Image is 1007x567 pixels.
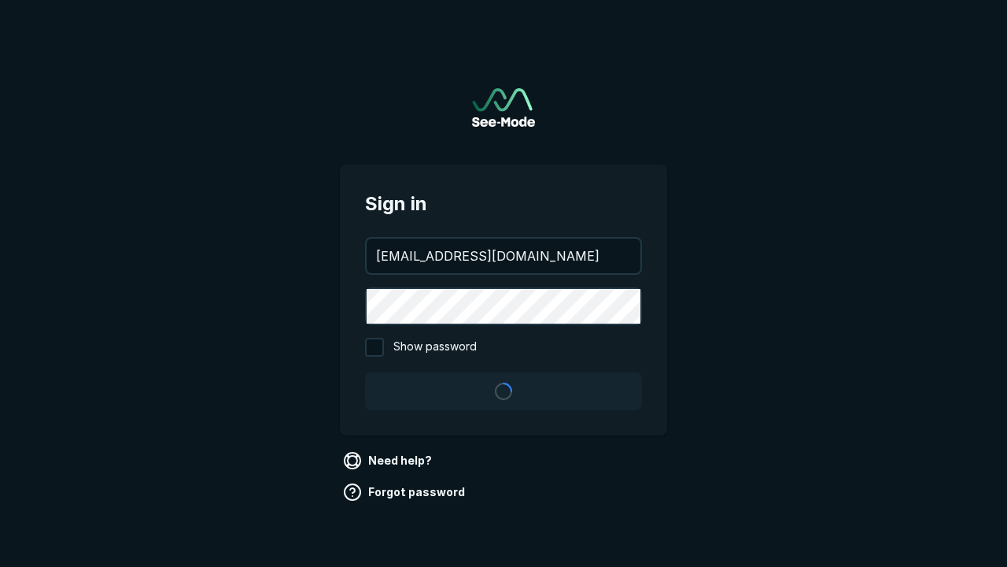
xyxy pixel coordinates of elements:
span: Show password [393,338,477,357]
a: Need help? [340,448,438,473]
img: See-Mode Logo [472,88,535,127]
span: Sign in [365,190,642,218]
input: your@email.com [367,239,640,273]
a: Forgot password [340,480,471,505]
a: Go to sign in [472,88,535,127]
